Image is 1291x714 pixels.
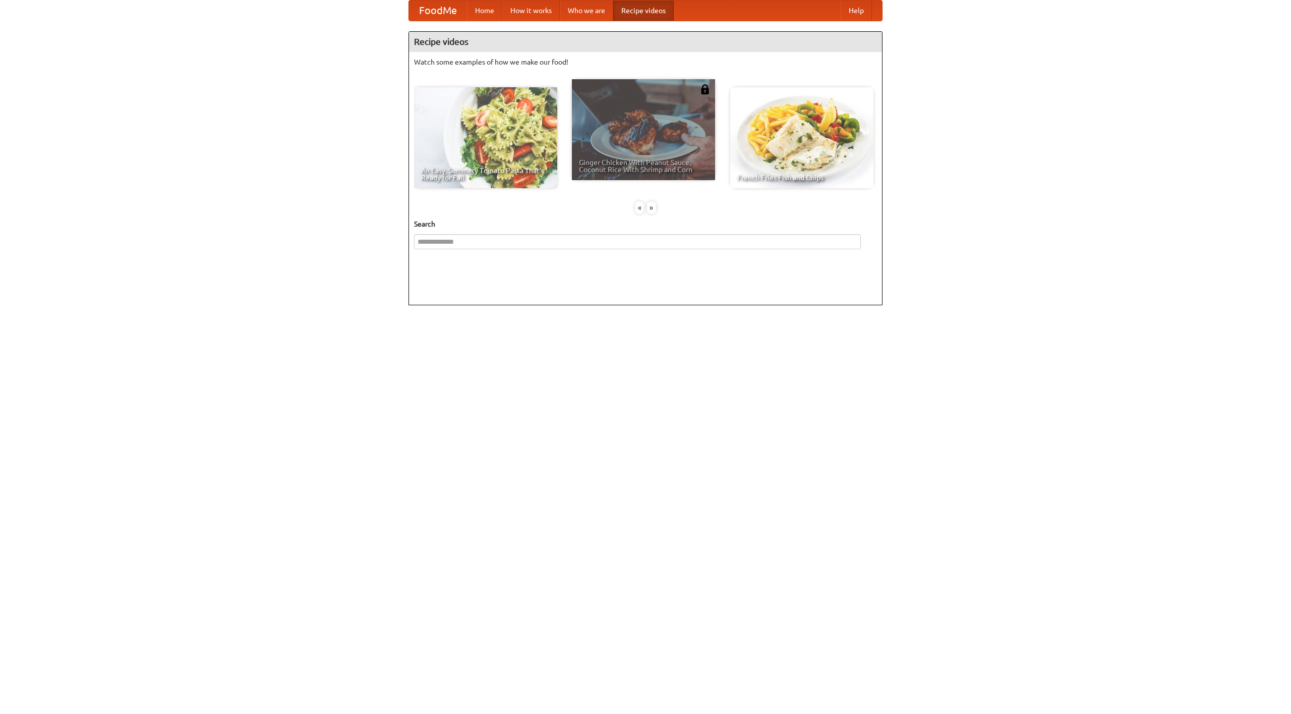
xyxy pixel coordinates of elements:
[409,32,882,52] h4: Recipe videos
[730,87,873,188] a: French Fries Fish and Chips
[613,1,674,21] a: Recipe videos
[647,201,656,214] div: »
[700,84,710,94] img: 483408.png
[414,57,877,67] p: Watch some examples of how we make our food!
[414,219,877,229] h5: Search
[502,1,560,21] a: How it works
[737,174,866,181] span: French Fries Fish and Chips
[560,1,613,21] a: Who we are
[421,167,550,181] span: An Easy, Summery Tomato Pasta That's Ready for Fall
[841,1,872,21] a: Help
[635,201,644,214] div: «
[409,1,467,21] a: FoodMe
[467,1,502,21] a: Home
[414,87,557,188] a: An Easy, Summery Tomato Pasta That's Ready for Fall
